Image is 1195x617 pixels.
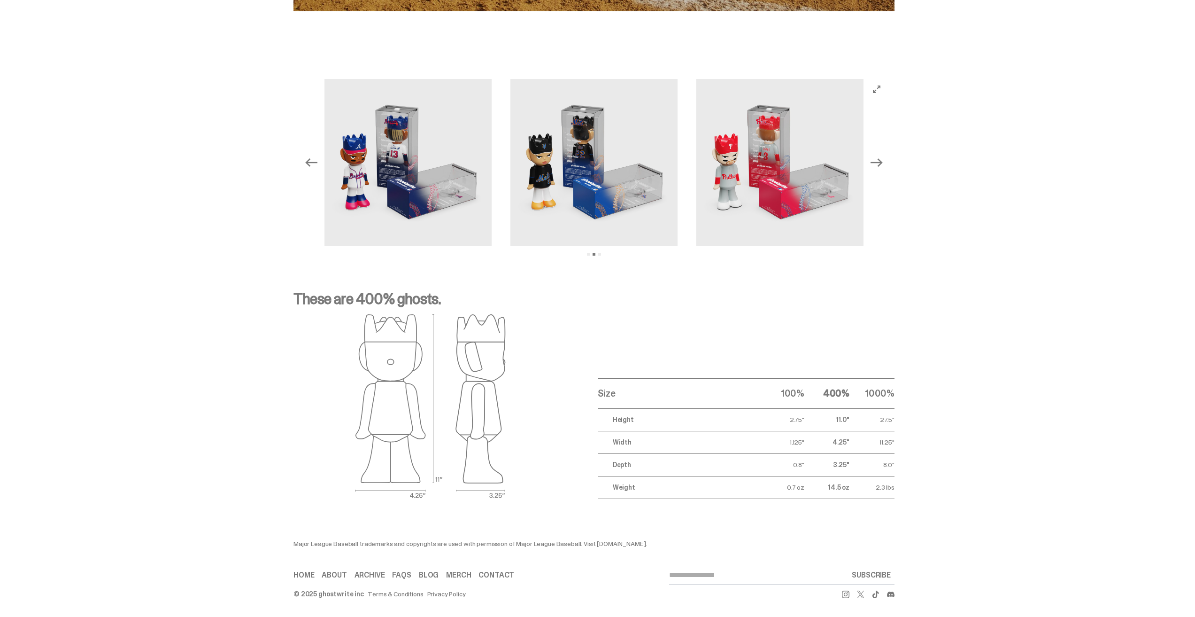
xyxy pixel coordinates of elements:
[598,408,759,431] td: Height
[804,408,849,431] td: 11.0"
[368,591,423,597] a: Terms & Conditions
[355,314,506,499] img: ghost outlines spec
[446,571,471,579] a: Merch
[849,453,894,476] td: 8.0"
[849,408,894,431] td: 27.5"
[804,431,849,453] td: 4.25"
[804,453,849,476] td: 3.25"
[293,571,314,579] a: Home
[293,540,669,547] div: Major League Baseball trademarks and copyrights are used with permission of Major League Baseball...
[598,476,759,499] td: Weight
[419,571,439,579] a: Blog
[759,453,804,476] td: 0.8"
[759,378,804,408] th: 100%
[322,571,347,579] a: About
[849,431,894,453] td: 11.25"
[478,571,514,579] a: Contact
[427,591,466,597] a: Privacy Policy
[759,431,804,453] td: 1.125"
[587,253,590,256] button: View slide 1
[324,79,492,246] img: 3_MLB_400_Media_Gallery_Acuna.png
[510,79,678,246] img: 7_MLB_400_Media_Gallery_Soto.png
[804,476,849,499] td: 14.5 oz
[759,408,804,431] td: 2.75"
[301,152,322,173] button: Previous
[593,253,595,256] button: View slide 2
[598,453,759,476] td: Depth
[696,79,863,246] img: 6_MLB_400_Media_Gallery_Harper.png
[849,378,894,408] th: 1000%
[293,591,364,597] div: © 2025 ghostwrite inc
[866,152,887,173] button: Next
[293,291,894,314] p: These are 400% ghosts.
[598,431,759,453] td: Width
[804,378,849,408] th: 400%
[848,566,894,585] button: SUBSCRIBE
[598,378,759,408] th: Size
[355,571,385,579] a: Archive
[598,253,601,256] button: View slide 3
[392,571,411,579] a: FAQs
[849,476,894,499] td: 2.3 lbs
[871,84,882,95] button: View full-screen
[759,476,804,499] td: 0.7 oz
